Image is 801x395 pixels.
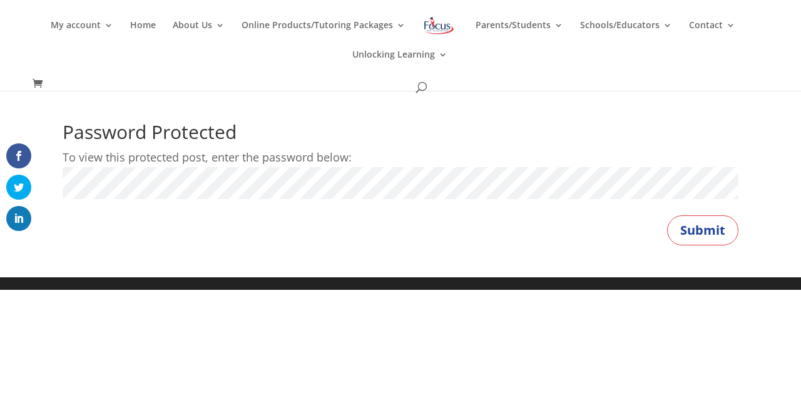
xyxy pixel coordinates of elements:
[63,123,738,148] h1: Password Protected
[689,21,735,50] a: Contact
[667,215,738,245] button: Submit
[580,21,672,50] a: Schools/Educators
[63,148,738,167] p: To view this protected post, enter the password below:
[352,50,447,80] a: Unlocking Learning
[242,21,406,50] a: Online Products/Tutoring Packages
[51,21,113,50] a: My account
[130,21,156,50] a: Home
[173,21,225,50] a: About Us
[476,21,563,50] a: Parents/Students
[422,14,455,37] img: Focus on Learning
